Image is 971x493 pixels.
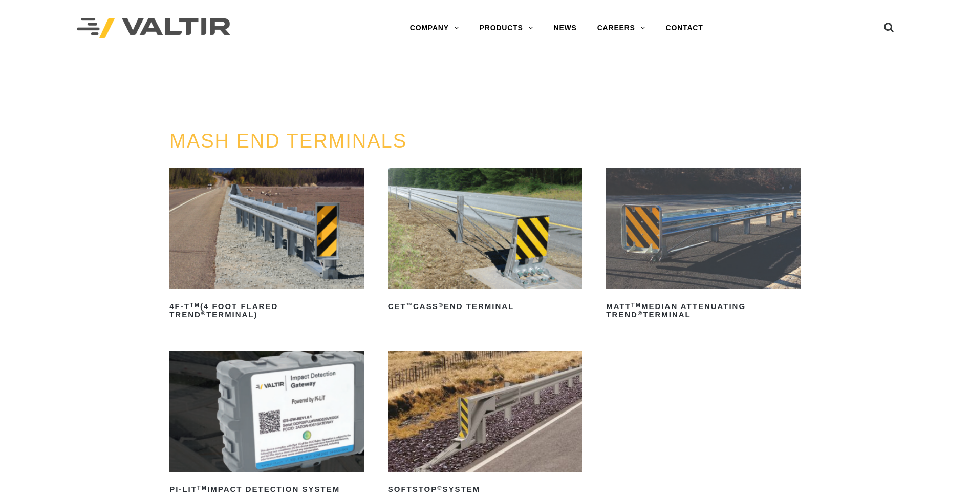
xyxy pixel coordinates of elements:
h2: 4F-T (4 Foot Flared TREND Terminal) [169,298,364,323]
sup: ® [201,310,206,316]
sup: TM [631,302,641,308]
sup: ® [439,302,444,308]
img: Valtir [77,18,230,39]
a: CET™CASS®End Terminal [388,168,582,315]
sup: ® [638,310,643,316]
a: MATTTMMedian Attenuating TREND®Terminal [606,168,801,323]
a: 4F-TTM(4 Foot Flared TREND®Terminal) [169,168,364,323]
a: COMPANY [400,18,469,38]
sup: TM [197,485,207,491]
h2: MATT Median Attenuating TREND Terminal [606,298,801,323]
h2: CET CASS End Terminal [388,298,582,315]
sup: ® [437,485,442,491]
a: NEWS [544,18,587,38]
a: PRODUCTS [469,18,544,38]
img: SoftStop System End Terminal [388,351,582,472]
a: CONTACT [656,18,714,38]
sup: TM [190,302,200,308]
sup: ™ [406,302,413,308]
a: MASH END TERMINALS [169,130,407,152]
a: CAREERS [587,18,656,38]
